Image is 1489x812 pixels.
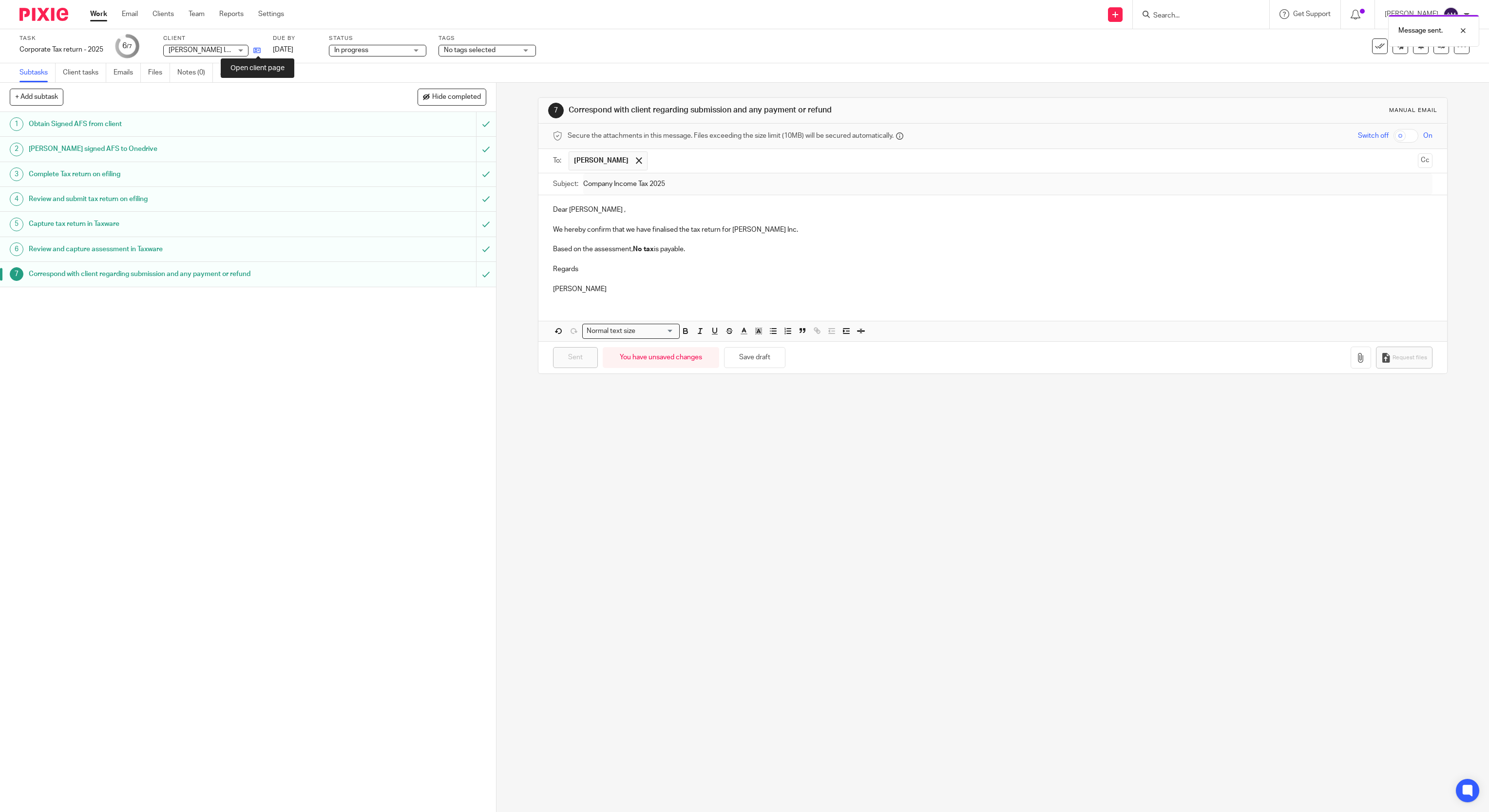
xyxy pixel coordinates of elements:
[548,103,564,118] div: 7
[29,242,321,257] h1: Review and capture assessment in Taxware
[724,347,785,368] button: Save draft
[553,347,598,368] input: Sent
[29,117,321,131] h1: Obtain Signed AFS from client
[29,267,321,281] h1: Correspond with client regarding submission and any payment or refund
[19,35,103,42] label: Task
[10,267,23,281] div: 7
[122,40,132,52] div: 6
[1443,7,1459,22] img: svg%3E
[19,8,68,21] img: Pixie
[1376,347,1432,369] button: Request files
[19,45,103,55] div: Corporate Tax return - 2025
[1393,354,1427,362] span: Request files
[220,63,258,82] a: Audit logs
[1398,26,1443,36] p: Message sent.
[29,142,321,156] h1: [PERSON_NAME] signed AFS to Onedrive
[19,63,56,82] a: Subtasks
[568,131,894,141] span: Secure the attachments in this message. Files exceeding the size limit (10MB) will be secured aut...
[418,89,486,105] button: Hide completed
[258,9,284,19] a: Settings
[10,192,23,206] div: 4
[219,9,244,19] a: Reports
[273,35,317,42] label: Due by
[10,218,23,231] div: 5
[177,63,213,82] a: Notes (0)
[90,9,107,19] a: Work
[553,264,1433,274] p: Regards
[10,89,63,105] button: + Add subtask
[334,47,368,54] span: In progress
[189,9,205,19] a: Team
[153,9,174,19] a: Clients
[1389,107,1437,114] div: Manual email
[574,156,629,166] span: [PERSON_NAME]
[122,9,138,19] a: Email
[553,179,578,189] label: Subject:
[29,192,321,206] h1: Review and submit tax return on efiling
[603,347,719,368] div: You have unsaved changes
[633,246,654,253] strong: No tax
[569,105,1013,115] h1: Correspond with client regarding submission and any payment or refund
[329,35,426,42] label: Status
[553,156,564,166] label: To:
[553,225,1433,235] p: We hereby confirm that we have finalised the tax return for [PERSON_NAME] Inc.
[553,205,1433,215] p: Dear [PERSON_NAME] ,
[553,284,1433,294] p: [PERSON_NAME]
[10,117,23,131] div: 1
[10,143,23,156] div: 2
[63,63,106,82] a: Client tasks
[273,46,293,53] span: [DATE]
[10,242,23,256] div: 6
[163,35,261,42] label: Client
[1358,131,1389,141] span: Switch off
[148,63,170,82] a: Files
[1418,153,1432,168] button: Cc
[114,63,141,82] a: Emails
[29,167,321,182] h1: Complete Tax return on efiling
[127,44,132,49] small: /7
[582,324,680,339] div: Search for option
[553,244,1433,254] p: Based on the assessment, is payable.
[444,47,496,54] span: No tags selected
[585,326,638,336] span: Normal text size
[432,93,481,101] span: Hide completed
[439,35,536,42] label: Tags
[638,326,673,336] input: Search for option
[1423,131,1432,141] span: On
[169,47,233,54] span: [PERSON_NAME] Inc
[29,217,321,231] h1: Capture tax return in Taxware
[10,167,23,181] div: 3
